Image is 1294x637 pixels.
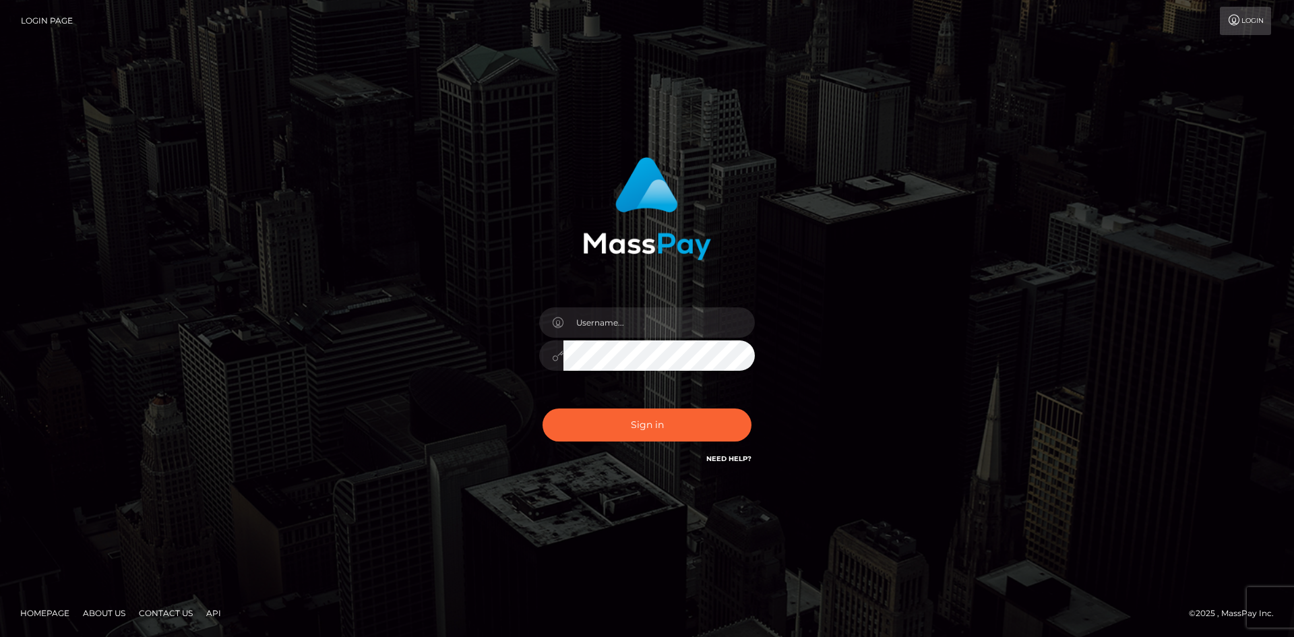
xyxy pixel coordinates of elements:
a: Contact Us [133,603,198,624]
a: Need Help? [706,454,751,463]
input: Username... [563,307,755,338]
img: MassPay Login [583,157,711,260]
a: About Us [78,603,131,624]
button: Sign in [543,408,751,442]
a: Homepage [15,603,75,624]
div: © 2025 , MassPay Inc. [1189,606,1284,621]
a: Login Page [21,7,73,35]
a: Login [1220,7,1271,35]
a: API [201,603,226,624]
